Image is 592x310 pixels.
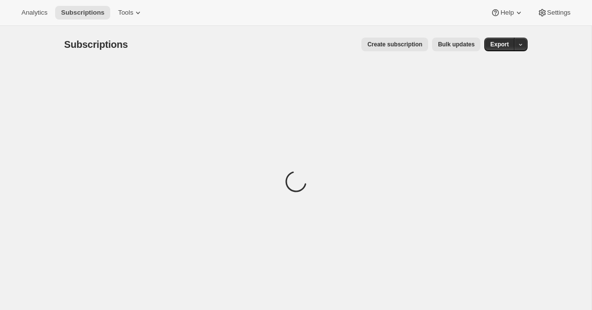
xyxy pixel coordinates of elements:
[547,9,571,17] span: Settings
[16,6,53,20] button: Analytics
[484,38,514,51] button: Export
[361,38,428,51] button: Create subscription
[532,6,576,20] button: Settings
[367,41,422,48] span: Create subscription
[438,41,474,48] span: Bulk updates
[21,9,47,17] span: Analytics
[118,9,133,17] span: Tools
[64,39,128,50] span: Subscriptions
[61,9,104,17] span: Subscriptions
[55,6,110,20] button: Subscriptions
[490,41,509,48] span: Export
[432,38,480,51] button: Bulk updates
[485,6,529,20] button: Help
[500,9,513,17] span: Help
[112,6,149,20] button: Tools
